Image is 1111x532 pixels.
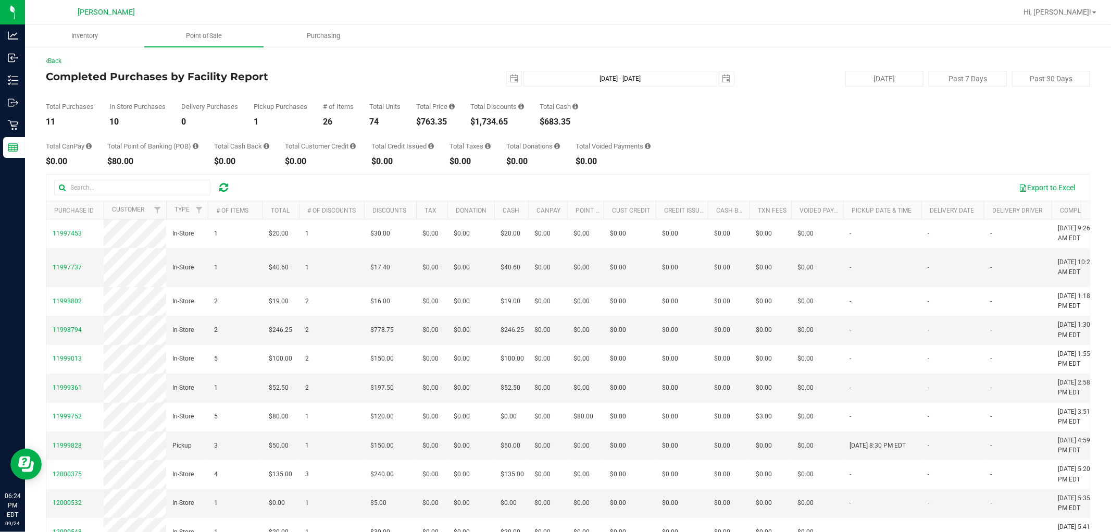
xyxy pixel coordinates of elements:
span: - [990,354,992,364]
span: In-Store [172,229,194,239]
span: $135.00 [269,469,292,479]
span: Inventory [57,31,112,41]
span: - [990,441,992,451]
span: $0.00 [454,354,470,364]
span: $0.00 [797,383,814,393]
span: - [850,412,851,422]
span: In-Store [172,325,194,335]
span: 1 [305,263,309,273]
a: Cust Credit [612,207,650,214]
span: $0.00 [662,412,678,422]
div: Total Donations [506,143,560,150]
span: $0.00 [573,263,590,273]
a: Delivery Date [930,207,974,214]
span: [DATE] 1:18 PM EDT [1058,291,1097,311]
span: [DATE] 5:20 PM EDT [1058,464,1097,484]
div: Total CanPay [46,143,92,150]
span: $0.00 [269,498,285,508]
span: Point of Sale [172,31,236,41]
span: $0.00 [454,498,470,508]
span: $0.00 [756,229,772,239]
i: Sum of the discount values applied to the all purchases in the date range. [518,103,524,110]
span: $0.00 [573,498,590,508]
a: Purchase ID [54,207,94,214]
a: Type [174,206,190,213]
span: $0.00 [797,498,814,508]
i: Sum of all round-up-to-next-dollar total price adjustments for all purchases in the date range. [554,143,560,150]
span: $0.00 [454,229,470,239]
span: $0.00 [610,412,626,422]
span: 11999752 [53,413,82,420]
span: - [990,296,992,306]
span: - [928,229,929,239]
div: 0 [181,118,238,126]
i: Sum of the successful, non-voided payments using account credit for all purchases in the date range. [350,143,356,150]
span: In-Store [172,296,194,306]
span: 11998802 [53,298,82,305]
span: $0.00 [454,441,470,451]
span: $3.00 [756,412,772,422]
span: $0.00 [454,325,470,335]
span: $0.00 [454,412,470,422]
span: [DATE] 5:35 PM EDT [1058,493,1097,513]
span: $0.00 [610,383,626,393]
i: Sum of all account credit issued for all refunds from returned purchases in the date range. [428,143,434,150]
div: Total Cash [540,103,578,110]
span: $0.00 [610,441,626,451]
a: Tax [425,207,436,214]
span: 4 [214,469,218,479]
a: Inventory [25,25,144,47]
span: $246.25 [269,325,292,335]
span: $0.00 [573,325,590,335]
span: [PERSON_NAME] [78,8,135,17]
span: $0.00 [756,441,772,451]
span: 1 [305,441,309,451]
a: Cash Back [716,207,751,214]
a: Pickup Date & Time [852,207,912,214]
span: [DATE] 4:59 PM EDT [1058,436,1097,455]
span: $778.75 [370,325,394,335]
span: - [990,263,992,273]
span: $50.00 [269,441,289,451]
span: - [990,469,992,479]
span: $0.00 [756,263,772,273]
span: [DATE] 1:55 PM EDT [1058,349,1097,369]
span: $135.00 [501,469,524,479]
span: In-Store [172,354,194,364]
span: $0.00 [662,229,678,239]
span: $0.00 [534,354,551,364]
div: Total Units [369,103,401,110]
span: $0.00 [662,441,678,451]
div: $80.00 [107,157,198,166]
span: $100.00 [269,354,292,364]
span: $0.00 [501,498,517,508]
a: # of Items [216,207,248,214]
div: Delivery Purchases [181,103,238,110]
span: $0.00 [610,354,626,364]
a: Completed At [1060,207,1105,214]
a: Filter [149,201,166,219]
span: $0.00 [662,469,678,479]
span: $0.00 [534,441,551,451]
input: Search... [54,180,210,195]
span: $30.00 [370,229,390,239]
span: 1 [214,498,218,508]
span: $0.00 [797,263,814,273]
span: $246.25 [501,325,524,335]
a: Donation [456,207,486,214]
span: [DATE] 8:30 PM EDT [850,441,906,451]
div: $1,734.65 [470,118,524,126]
span: $20.00 [269,229,289,239]
span: 11997453 [53,230,82,237]
a: Back [46,57,61,65]
span: $0.00 [756,354,772,364]
span: $0.00 [714,412,730,422]
span: - [850,296,851,306]
span: $0.00 [573,441,590,451]
span: $20.00 [501,229,520,239]
i: Sum of the total prices of all purchases in the date range. [449,103,455,110]
span: - [928,296,929,306]
a: Delivery Driver [992,207,1042,214]
div: $0.00 [46,157,92,166]
i: Sum of the total taxes for all purchases in the date range. [485,143,491,150]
